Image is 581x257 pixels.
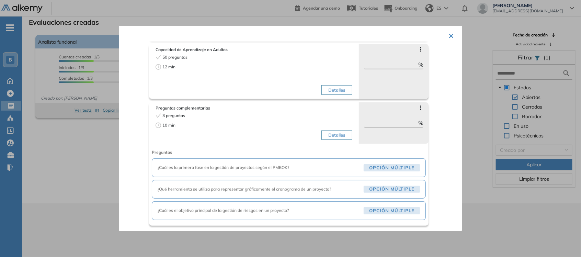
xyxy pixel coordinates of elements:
[158,165,361,171] span: ¿Cuál es la primera fase en la gestión de proyectos según el PMBOK?
[162,54,187,60] span: 50 preguntas
[156,123,161,128] span: clock-circle
[418,60,423,69] span: %
[162,64,175,70] span: 12 min
[156,55,161,60] span: check
[158,208,361,214] span: ¿Cuál es el objetivo principal de la gestión de riesgos en un proyecto?
[364,164,420,171] span: Opción Múltiple
[156,64,161,70] span: clock-circle
[448,29,454,42] button: ×
[321,130,352,140] button: Detalles
[364,186,420,193] span: Opción Múltiple
[158,186,361,192] span: ¿Qué herramienta se utiliza para representar gráficamente el cronograma de un proyecto?
[418,119,423,127] span: %
[547,224,581,257] iframe: Chat Widget
[156,105,352,111] span: Preguntas complementarias
[156,113,161,119] span: check
[321,85,352,95] button: Detalles
[162,122,175,128] span: 10 min
[152,149,398,156] span: Preguntas
[162,113,185,119] span: 3 preguntas
[156,47,352,53] span: Capacidad de Aprendizaje en Adultos
[364,207,420,214] span: Opción Múltiple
